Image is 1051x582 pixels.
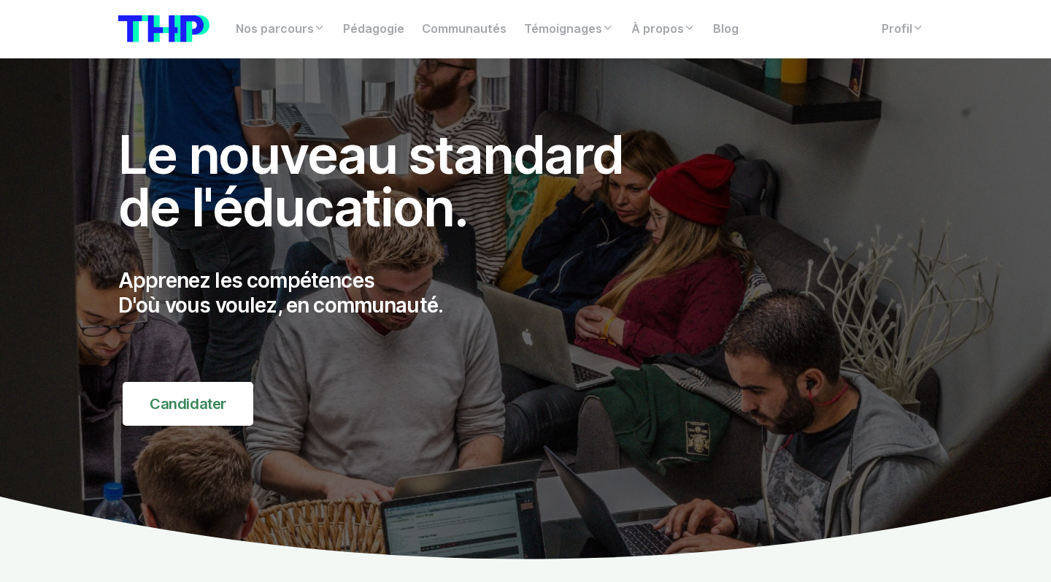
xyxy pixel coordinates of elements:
[118,129,655,234] h1: Le nouveau standard de l'éducation.
[334,15,413,44] a: Pédagogie
[515,15,623,44] a: Témoignages
[118,269,655,318] p: Apprenez les compétences D'où vous voulez, en communauté.
[873,15,933,44] a: Profil
[623,15,704,44] a: À propos
[118,15,209,42] img: logo
[413,15,515,44] a: Communautés
[227,15,334,44] a: Nos parcours
[704,15,747,44] a: Blog
[123,382,253,426] a: Candidater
